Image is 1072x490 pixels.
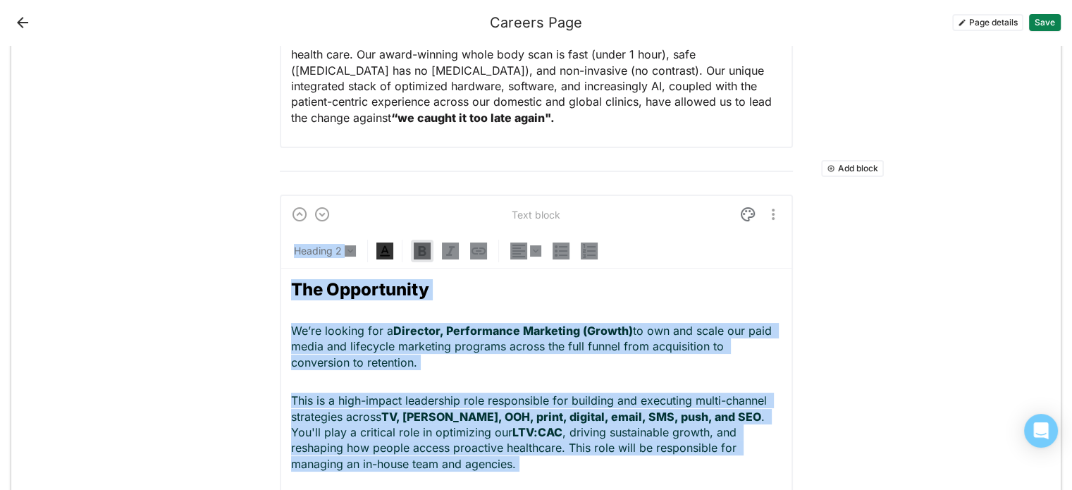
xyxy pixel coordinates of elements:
strong: Director, Performance Marketing (Growth) [393,324,633,338]
span: , we are on a mission to flip the paradigm from reactive “sick-care” to proactive health care. Ou... [291,32,776,125]
strong: TV, [PERSON_NAME], OOH, print, digital, email, SMS, push, and SEO [381,410,761,424]
p: We’re looking for a to own and scale our paid media and lifecycle marketing programs across the f... [291,323,782,370]
button: Back [11,11,34,34]
button: More options [765,203,782,226]
div: Careers Page [490,14,582,31]
a: Prenuvo [302,32,346,46]
strong: LTV:CAC [512,425,562,439]
strong: The Opportunity [291,279,429,300]
div: Text block [512,209,560,221]
div: Open Intercom Messenger [1024,414,1058,448]
button: Add block [821,160,884,177]
button: Page details [952,14,1023,31]
p: This is a high-impact leadership role responsible for building and executing multi-channel strate... [291,393,782,472]
span: At [291,32,302,46]
button: Save [1029,14,1061,31]
strong: “we caught it too late again". [391,111,555,125]
div: Heading 2 [294,244,342,258]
